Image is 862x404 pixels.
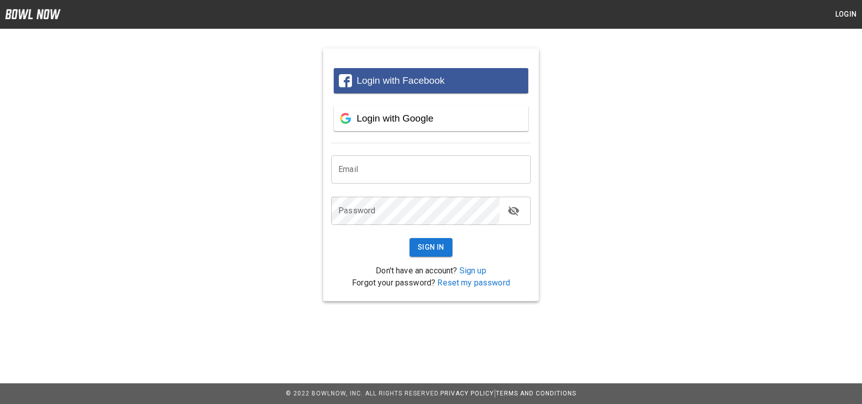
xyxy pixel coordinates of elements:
[440,390,494,397] a: Privacy Policy
[830,5,862,24] button: Login
[5,9,61,19] img: logo
[334,106,528,131] button: Login with Google
[410,238,452,257] button: Sign In
[496,390,576,397] a: Terms and Conditions
[286,390,440,397] span: © 2022 BowlNow, Inc. All Rights Reserved.
[357,113,433,124] span: Login with Google
[437,278,510,287] a: Reset my password
[334,68,528,93] button: Login with Facebook
[331,277,531,289] p: Forgot your password?
[460,266,486,275] a: Sign up
[357,75,444,86] span: Login with Facebook
[503,201,524,221] button: toggle password visibility
[331,265,531,277] p: Don't have an account?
